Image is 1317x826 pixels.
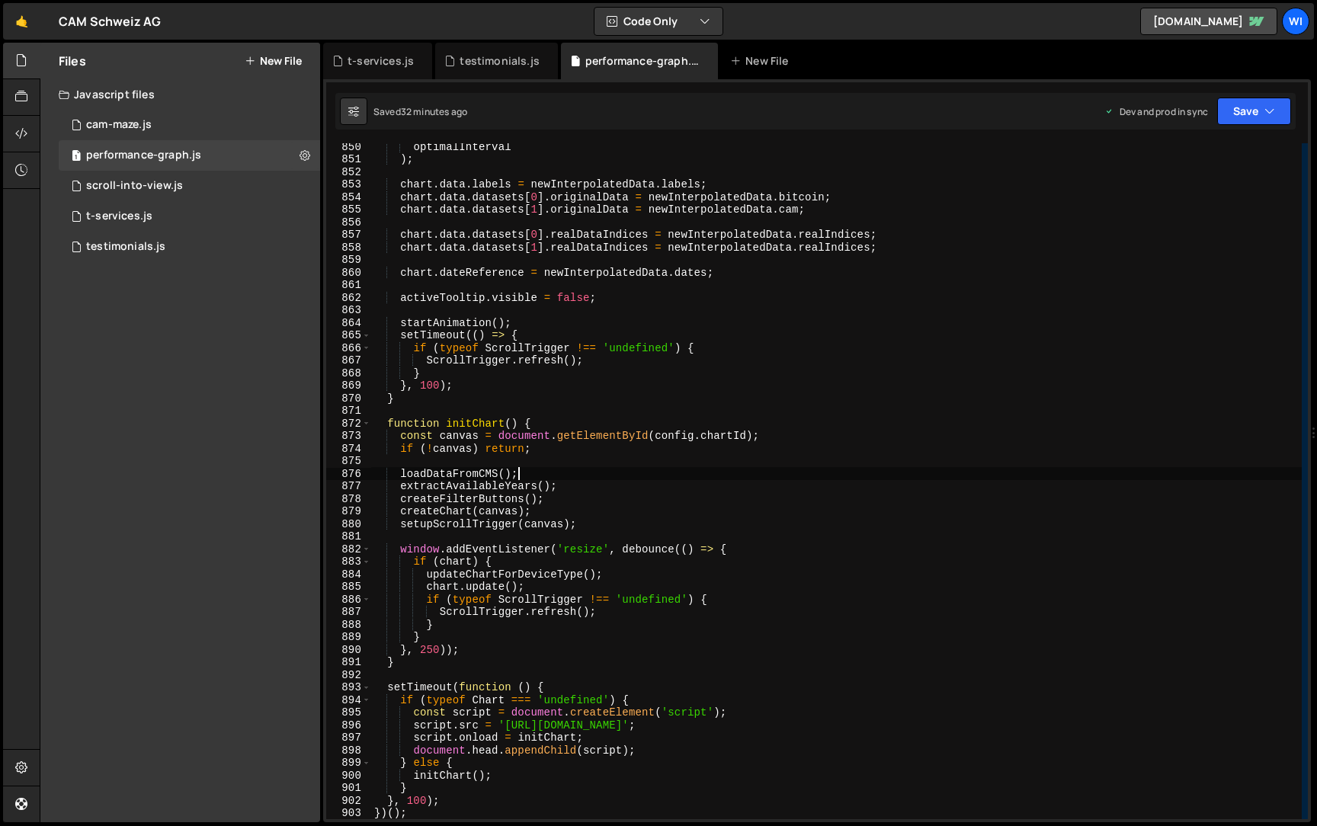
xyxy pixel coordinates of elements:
div: 882 [326,543,371,556]
div: 885 [326,581,371,594]
div: 854 [326,191,371,204]
div: 859 [326,254,371,267]
button: Code Only [594,8,723,35]
div: 16518/44815.js [59,110,320,140]
div: 874 [326,443,371,456]
div: 852 [326,166,371,179]
div: 32 minutes ago [401,105,467,118]
div: 869 [326,379,371,392]
div: 851 [326,153,371,166]
a: 🤙 [3,3,40,40]
div: 856 [326,216,371,229]
div: 902 [326,795,371,808]
div: Saved [373,105,467,118]
div: 864 [326,317,371,330]
div: 16518/45884.js [59,232,320,262]
div: 868 [326,367,371,380]
div: 895 [326,706,371,719]
div: 893 [326,681,371,694]
div: 900 [326,770,371,783]
div: 867 [326,354,371,367]
div: 886 [326,594,371,607]
div: 879 [326,505,371,518]
h2: Files [59,53,86,69]
div: 16518/45966.js [59,201,320,232]
div: 883 [326,555,371,568]
div: 871 [326,405,371,418]
div: Dev and prod in sync [1104,105,1208,118]
div: 898 [326,744,371,757]
div: 853 [326,178,371,191]
div: 887 [326,606,371,619]
a: [DOMAIN_NAME] [1140,8,1277,35]
div: 889 [326,631,371,644]
div: 855 [326,203,371,216]
div: 878 [326,493,371,506]
div: scroll-into-view.js [86,179,183,193]
div: 857 [326,229,371,242]
a: wi [1282,8,1309,35]
div: 865 [326,329,371,342]
div: performance-graph.js [59,140,320,171]
div: t-services.js [348,53,414,69]
div: 850 [326,141,371,154]
button: Save [1217,98,1291,125]
div: 903 [326,807,371,820]
div: 888 [326,619,371,632]
div: Javascript files [40,79,320,110]
div: 880 [326,518,371,531]
div: 862 [326,292,371,305]
div: 901 [326,782,371,795]
div: 861 [326,279,371,292]
div: performance-graph.js [585,53,700,69]
button: New File [245,55,302,67]
div: 872 [326,418,371,431]
div: testimonials.js [460,53,539,69]
div: performance-graph.js [86,149,201,162]
div: 16518/44910.js [59,171,320,201]
div: 892 [326,669,371,682]
div: 890 [326,644,371,657]
div: 866 [326,342,371,355]
span: 1 [72,151,81,163]
div: 896 [326,719,371,732]
div: 884 [326,568,371,581]
div: t-services.js [86,210,152,223]
div: 875 [326,455,371,468]
div: 891 [326,656,371,669]
div: 873 [326,430,371,443]
div: 870 [326,392,371,405]
div: cam-maze.js [86,118,152,132]
div: testimonials.js [86,240,165,254]
div: 860 [326,267,371,280]
div: 897 [326,732,371,744]
div: 881 [326,530,371,543]
div: CAM Schweiz AG [59,12,161,30]
div: 876 [326,468,371,481]
div: 894 [326,694,371,707]
div: 899 [326,757,371,770]
div: 863 [326,304,371,317]
div: New File [730,53,794,69]
div: 858 [326,242,371,255]
div: 877 [326,480,371,493]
